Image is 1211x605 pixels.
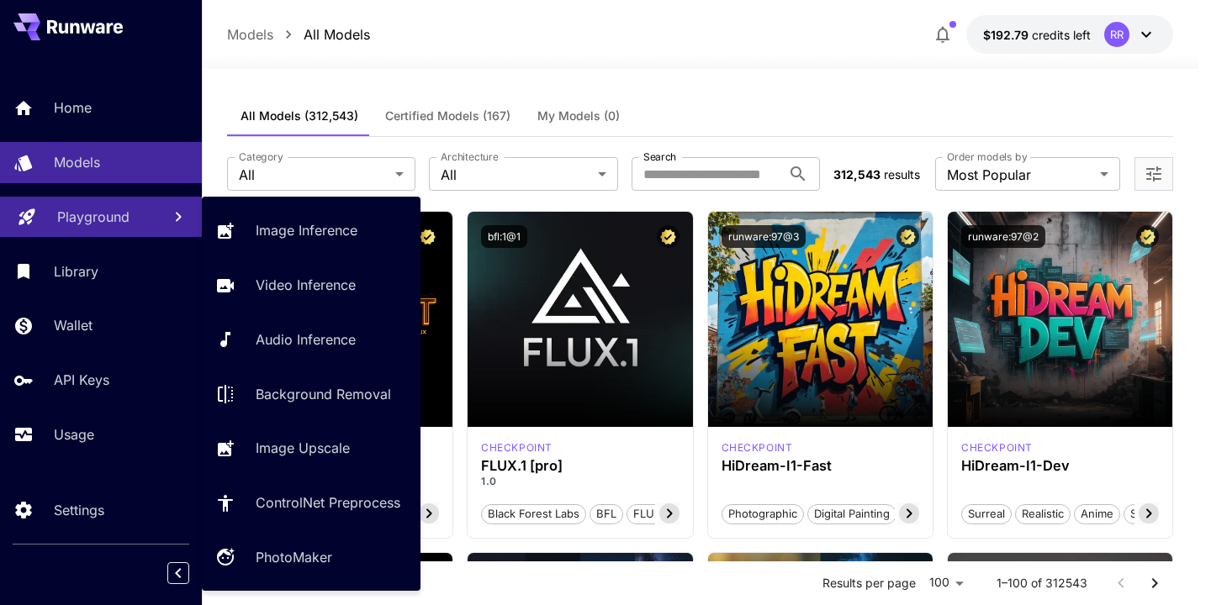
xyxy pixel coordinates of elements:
[481,225,527,248] button: bfl:1@1
[54,315,93,335] p: Wallet
[54,424,94,445] p: Usage
[256,329,356,350] p: Audio Inference
[966,15,1173,54] button: $192.79224
[256,492,400,513] p: ControlNet Preprocess
[627,506,704,523] span: FLUX.1 [pro]
[304,24,370,45] p: All Models
[481,458,679,474] h3: FLUX.1 [pro]
[722,440,793,455] p: checkpoint
[923,571,970,595] div: 100
[54,97,92,118] p: Home
[722,440,793,455] div: HiDream Fast
[481,440,553,455] p: checkpoint
[385,108,510,124] span: Certified Models (167)
[1032,28,1091,42] span: credits left
[1138,566,1171,600] button: Go to next page
[202,537,420,578] a: PhotoMaker
[983,26,1091,44] div: $192.79224
[962,506,1011,523] span: Surreal
[167,562,189,584] button: Collapse sidebar
[256,384,391,404] p: Background Removal
[416,225,439,248] button: Certified Model – Vetted for best performance and includes a commercial license.
[896,225,919,248] button: Certified Model – Vetted for best performance and includes a commercial license.
[833,167,880,181] span: 312,543
[54,370,109,390] p: API Keys
[657,225,680,248] button: Certified Model – Vetted for best performance and includes a commercial license.
[441,165,591,185] span: All
[227,24,273,45] p: Models
[947,165,1093,185] span: Most Popular
[441,150,498,164] label: Architecture
[961,440,1033,455] div: HiDream Dev
[1104,22,1129,47] div: RR
[239,165,389,185] span: All
[947,150,1027,164] label: Order models by
[961,225,1045,248] button: runware:97@2
[961,458,1159,474] h3: HiDream-I1-Dev
[537,108,620,124] span: My Models (0)
[202,265,420,306] a: Video Inference
[1075,506,1119,523] span: Anime
[997,575,1087,592] p: 1–100 of 312543
[202,373,420,414] a: Background Removal
[1136,225,1159,248] button: Certified Model – Vetted for best performance and includes a commercial license.
[884,167,920,181] span: results
[202,428,420,469] a: Image Upscale
[54,152,100,172] p: Models
[256,547,332,567] p: PhotoMaker
[227,24,370,45] nav: breadcrumb
[57,207,130,227] p: Playground
[481,440,553,455] div: fluxpro
[961,440,1033,455] p: checkpoint
[722,506,803,523] span: Photographic
[202,319,420,360] a: Audio Inference
[1144,164,1164,185] button: Open more filters
[54,500,104,520] p: Settings
[722,225,806,248] button: runware:97@3
[202,482,420,523] a: ControlNet Preprocess
[643,150,676,164] label: Search
[590,506,622,523] span: BFL
[1124,506,1177,523] span: Stylized
[482,506,585,523] span: Black Forest Labs
[983,28,1032,42] span: $192.79
[822,575,916,592] p: Results per page
[54,261,98,281] p: Library
[808,506,896,523] span: Digital Painting
[481,474,679,489] p: 1.0
[180,558,202,588] div: Collapse sidebar
[241,108,358,124] span: All Models (312,543)
[256,220,357,240] p: Image Inference
[722,458,919,474] h3: HiDream-I1-Fast
[239,150,283,164] label: Category
[256,438,350,458] p: Image Upscale
[256,275,356,295] p: Video Inference
[202,210,420,251] a: Image Inference
[1016,506,1070,523] span: Realistic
